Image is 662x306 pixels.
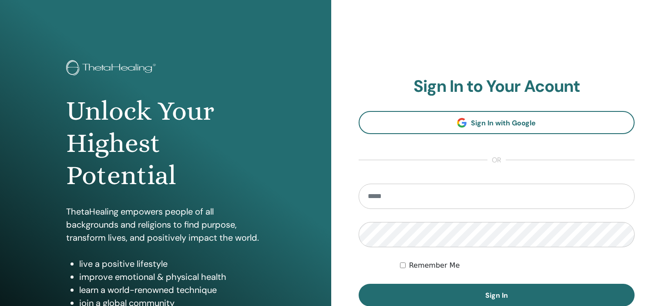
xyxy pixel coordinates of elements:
[400,260,635,271] div: Keep me authenticated indefinitely or until I manually logout
[409,260,460,271] label: Remember Me
[485,291,508,300] span: Sign In
[471,118,536,128] span: Sign In with Google
[359,111,635,134] a: Sign In with Google
[79,270,265,283] li: improve emotional & physical health
[79,257,265,270] li: live a positive lifestyle
[66,205,265,244] p: ThetaHealing empowers people of all backgrounds and religions to find purpose, transform lives, a...
[66,95,265,192] h1: Unlock Your Highest Potential
[359,77,635,97] h2: Sign In to Your Acount
[79,283,265,296] li: learn a world-renowned technique
[487,155,506,165] span: or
